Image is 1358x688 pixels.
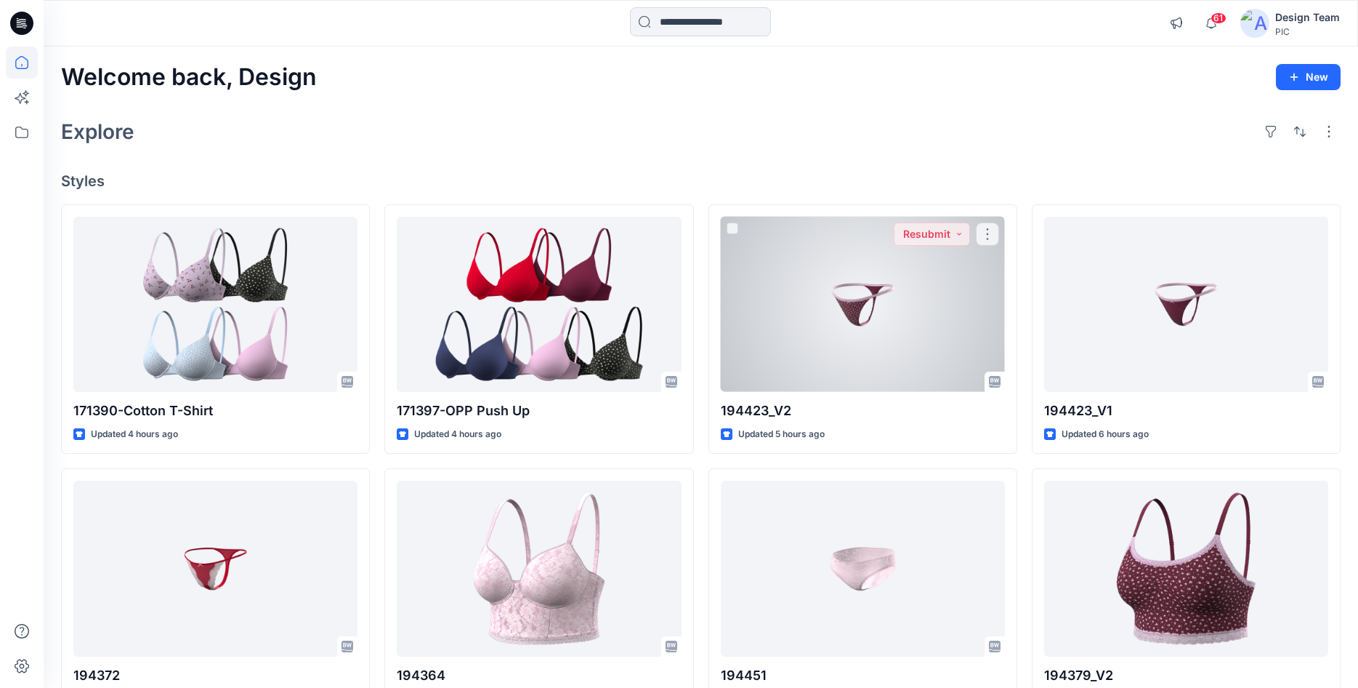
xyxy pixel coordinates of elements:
p: 171390-Cotton T-Shirt [73,401,357,421]
h2: Welcome back, Design [61,64,317,91]
button: New [1276,64,1341,90]
p: 194379_V2 [1044,665,1328,686]
p: 194423_V1 [1044,401,1328,421]
a: 194423_V2 [721,217,1005,392]
p: 194451 [721,665,1005,686]
div: Design Team [1275,9,1340,26]
a: 171397-OPP Push Up [397,217,681,392]
a: 194364 [397,481,681,656]
p: 194364 [397,665,681,686]
p: Updated 6 hours ago [1062,427,1149,442]
p: 194372 [73,665,357,686]
p: Updated 5 hours ago [738,427,825,442]
p: Updated 4 hours ago [91,427,178,442]
p: 194423_V2 [721,401,1005,421]
a: 194372 [73,481,357,656]
p: 171397-OPP Push Up [397,401,681,421]
p: Updated 4 hours ago [414,427,501,442]
div: PIC [1275,26,1340,37]
a: 194379_V2 [1044,481,1328,656]
img: avatar [1240,9,1269,38]
h2: Explore [61,120,134,143]
a: 171390-Cotton T-Shirt [73,217,357,392]
h4: Styles [61,172,1341,190]
a: 194423_V1 [1044,217,1328,392]
a: 194451 [721,481,1005,656]
span: 61 [1211,12,1226,24]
